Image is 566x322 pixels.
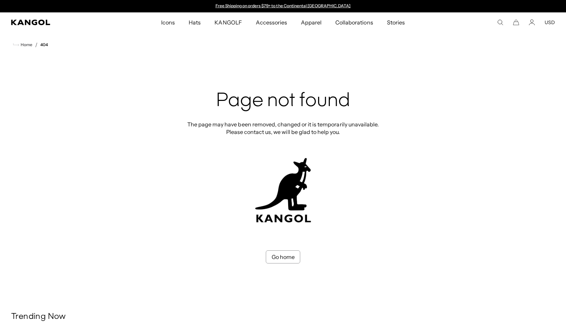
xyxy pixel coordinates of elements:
img: kangol-404-logo.jpg [254,158,312,223]
a: Home [13,42,32,48]
span: Icons [161,12,175,32]
h3: Trending Now [11,312,555,322]
a: Go home [266,250,300,263]
span: Home [19,42,32,47]
summary: Search here [497,19,503,25]
a: Stories [380,12,412,32]
a: Apparel [294,12,328,32]
span: Collaborations [335,12,373,32]
a: Collaborations [328,12,380,32]
a: Account [529,19,535,25]
div: Announcement [212,3,354,9]
div: 1 of 2 [212,3,354,9]
h2: Page not found [185,90,381,112]
a: Accessories [249,12,294,32]
button: Cart [513,19,519,25]
a: Free Shipping on orders $79+ to the Continental [GEOGRAPHIC_DATA] [216,3,351,8]
a: Hats [182,12,208,32]
a: Icons [154,12,182,32]
span: Apparel [301,12,322,32]
span: KANGOLF [214,12,242,32]
a: KANGOLF [208,12,249,32]
p: The page may have been removed, changed or it is temporarily unavailable. Please contact us, we w... [185,121,381,136]
button: USD [545,19,555,25]
slideshow-component: Announcement bar [212,3,354,9]
span: Hats [189,12,201,32]
span: Stories [387,12,405,32]
a: Kangol [11,20,106,25]
a: 404 [40,42,48,47]
span: Accessories [256,12,287,32]
li: / [32,41,38,49]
